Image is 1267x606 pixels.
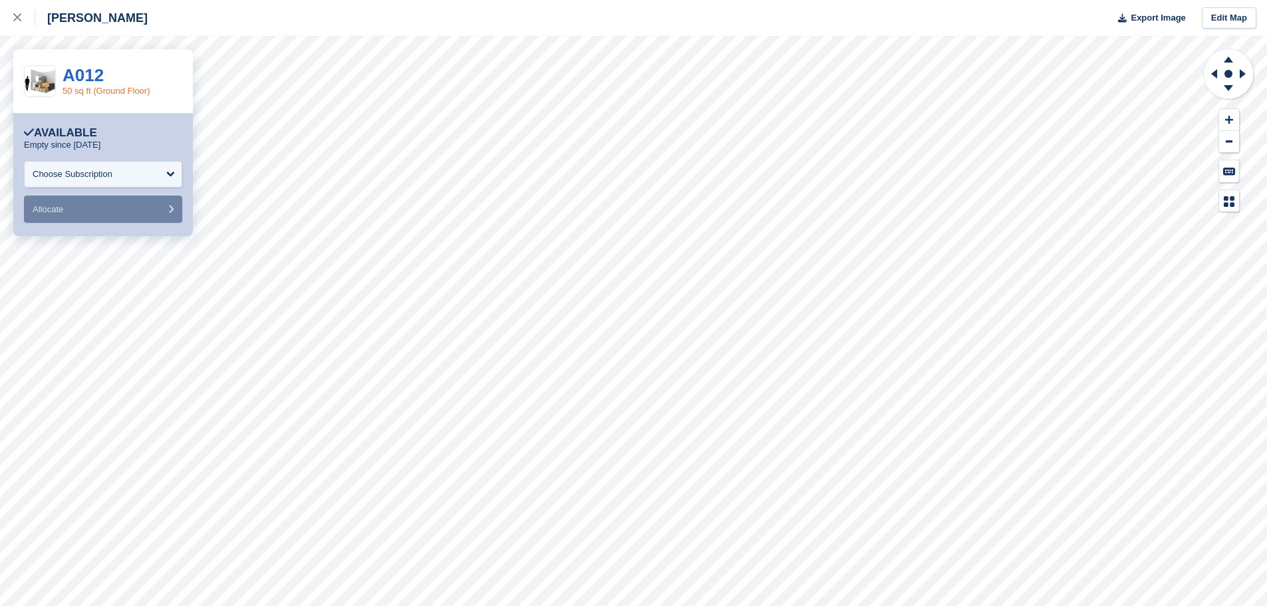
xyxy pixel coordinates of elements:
[24,196,182,223] button: Allocate
[63,86,150,96] a: 50 sq ft (Ground Floor)
[24,126,97,140] div: Available
[24,140,100,150] p: Empty since [DATE]
[1219,131,1239,153] button: Zoom Out
[33,204,63,214] span: Allocate
[25,69,55,94] img: 50-sqft-unit%20copy.jpg
[1110,7,1186,29] button: Export Image
[33,168,112,181] div: Choose Subscription
[1219,160,1239,182] button: Keyboard Shortcuts
[63,65,104,85] a: A012
[1219,190,1239,212] button: Map Legend
[35,10,148,26] div: [PERSON_NAME]
[1202,7,1256,29] a: Edit Map
[1131,11,1185,25] span: Export Image
[1219,109,1239,131] button: Zoom In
